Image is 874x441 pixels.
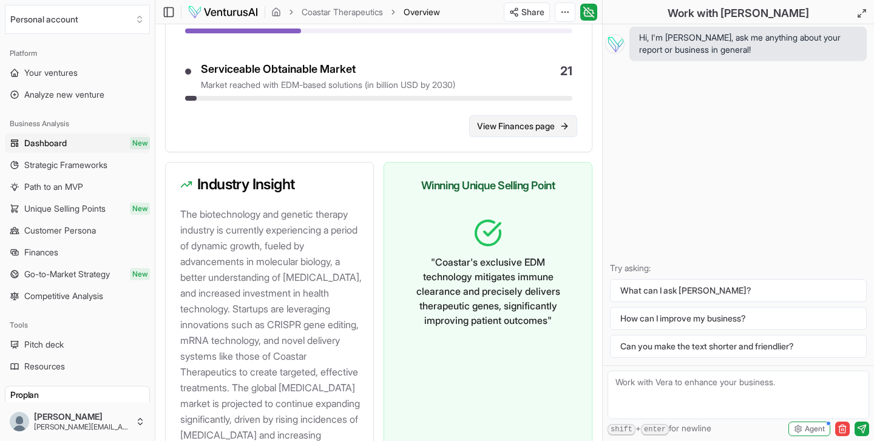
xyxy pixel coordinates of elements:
button: Agent [788,422,830,436]
a: Coastar Therapeutics [302,6,383,18]
span: Dashboard [24,137,67,149]
span: + for newline [608,422,711,436]
button: [PERSON_NAME][PERSON_NAME][EMAIL_ADDRESS][DOMAIN_NAME] [5,407,150,436]
a: Analyze new venture [5,85,150,104]
div: Platform [5,44,150,63]
span: Resources [24,360,65,372]
span: Finances [24,246,58,258]
span: Agent [805,424,825,434]
span: Path to an MVP [24,181,83,193]
div: Serviceable Obtainable Market [201,62,455,76]
a: Strategic Frameworks [5,155,150,175]
a: Pitch deck [5,335,150,354]
button: Share [504,2,550,22]
span: 21 [560,62,572,91]
span: Hi, I'm [PERSON_NAME], ask me anything about your report or business in general! [639,32,857,56]
span: Share [521,6,544,18]
h2: Work with [PERSON_NAME] [668,5,809,22]
span: Strategic Frameworks [24,159,107,171]
kbd: shift [608,424,635,436]
h3: Industry Insight [180,177,359,192]
span: Your ventures [24,67,78,79]
span: Analyze new venture [24,89,104,101]
a: Resources [5,357,150,376]
a: Go-to-Market StrategyNew [5,264,150,284]
span: New [130,137,150,149]
div: market reached with EDM-based solutions (in billion USD by 2030) [201,79,455,91]
a: DashboardNew [5,133,150,153]
a: Path to an MVP [5,177,150,197]
h3: Pro plan [10,389,144,401]
span: Customer Persona [24,224,96,237]
span: Competitive Analysis [24,290,103,302]
a: Your ventures [5,63,150,82]
img: default_profile_normal.png [10,412,29,431]
span: Overview [404,6,440,18]
nav: breadcrumb [271,6,440,18]
div: Business Analysis [5,114,150,133]
span: New [130,203,150,215]
p: Try asking: [610,262,867,274]
span: Unique Selling Points [24,203,106,215]
a: View Finances page [469,115,577,137]
span: Go-to-Market Strategy [24,268,110,280]
span: Pitch deck [24,338,64,351]
button: What can I ask [PERSON_NAME]? [610,279,867,302]
span: [PERSON_NAME][EMAIL_ADDRESS][DOMAIN_NAME] [34,422,130,432]
span: [PERSON_NAME] [34,411,130,422]
button: Select an organization [5,5,150,34]
button: How can I improve my business? [610,307,867,330]
kbd: enter [641,424,669,436]
a: Competitive Analysis [5,286,150,306]
a: Finances [5,243,150,262]
h3: Winning Unique Selling Point [399,177,577,194]
img: logo [188,5,259,19]
img: Vera [605,34,625,53]
div: Tools [5,315,150,335]
a: Unique Selling PointsNew [5,199,150,218]
p: " Coastar's exclusive EDM technology mitigates immune clearance and precisely delivers therapeuti... [408,255,567,328]
a: Customer Persona [5,221,150,240]
button: Can you make the text shorter and friendlier? [610,335,867,358]
span: New [130,268,150,280]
